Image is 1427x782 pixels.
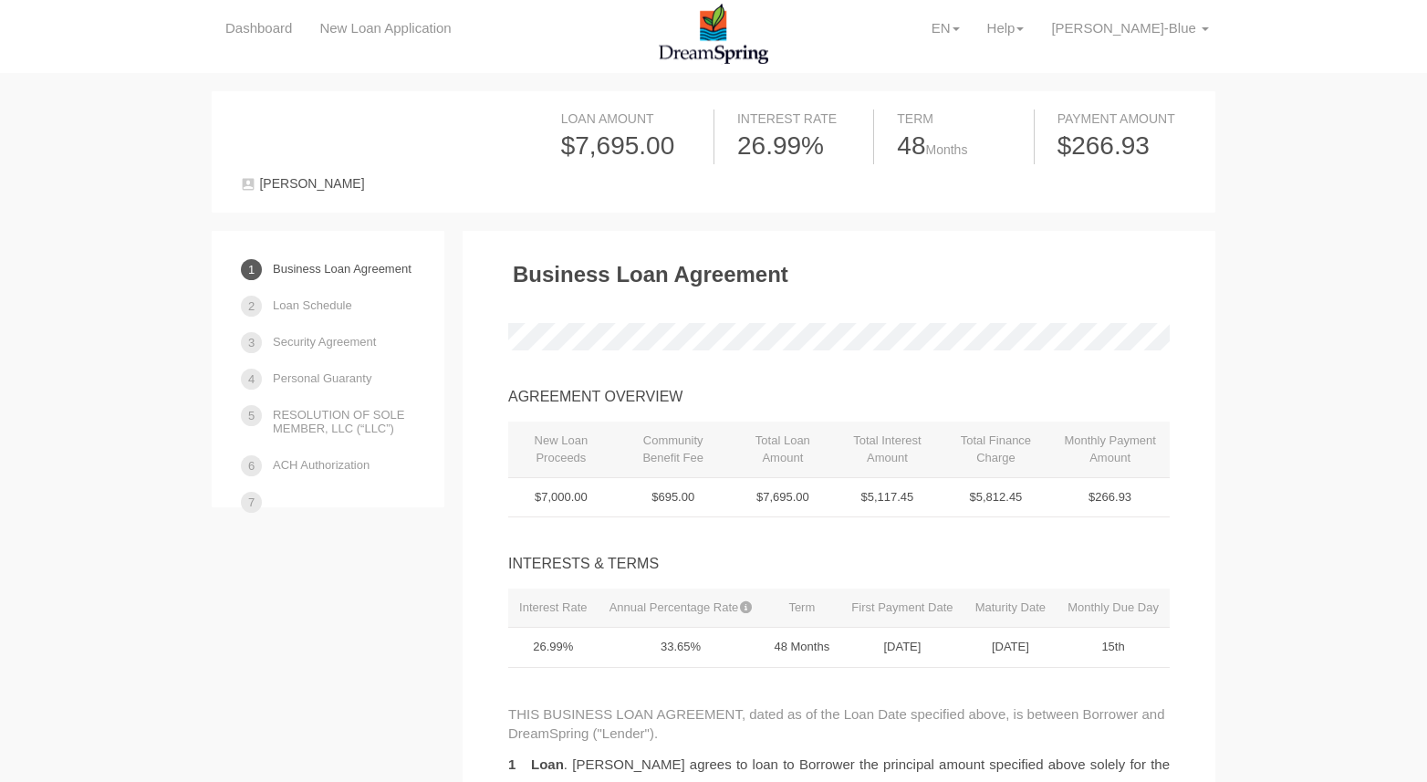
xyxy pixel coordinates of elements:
a: RESOLUTION OF SOLE MEMBER, LLC (“LLC”) [273,399,415,444]
td: $5,117.45 [833,477,942,517]
div: Payment Amount [1057,109,1186,128]
div: Term [897,109,1026,128]
td: [DATE] [840,628,963,668]
span: [PERSON_NAME] [259,176,364,191]
div: AGREEMENT OVERVIEW [508,387,1170,408]
th: Total Interest Amount [833,422,942,477]
td: 48 Months [763,628,840,668]
p: THIS BUSINESS LOAN AGREEMENT, dated as of the Loan Date specified above, is between Borrower and ... [508,704,1170,744]
td: $695.00 [614,477,733,517]
th: Interest Rate [508,589,599,628]
th: Maturity Date [964,589,1057,628]
img: user-1c9fd2761cee6e1c551a576fc8a3eb88bdec9f05d7f3aff15e6bd6b6821838cb.svg [241,177,255,192]
th: First Payment Date [840,589,963,628]
td: 33.65% [599,628,764,668]
td: 15th [1057,628,1170,668]
a: Security Agreement [273,326,376,358]
a: ACH Authorization [273,449,370,481]
div: INTERESTS & TERMS [508,554,1170,575]
div: 26.99% [737,128,866,164]
th: Community Benefit Fee [614,422,733,477]
th: Total Loan Amount [733,422,833,477]
a: Loan Schedule [273,289,352,321]
h3: Business Loan Agreement [513,263,788,287]
th: New Loan Proceeds [508,422,614,477]
a: Business Loan Agreement [273,253,411,285]
b: Loan [531,756,564,772]
th: Annual Percentage Rate [599,589,764,628]
span: [PERSON_NAME]-Blue [1051,20,1195,36]
th: Monthly Payment Amount [1050,422,1170,477]
div: $266.93 [1057,128,1186,164]
td: 26.99% [508,628,599,668]
td: $5,812.45 [942,477,1050,517]
div: Interest Rate [737,109,866,128]
th: Term [763,589,840,628]
td: $7,695.00 [733,477,833,517]
a: Personal Guaranty [273,362,371,394]
div: $7,695.00 [561,128,706,164]
span: Months [925,142,967,157]
td: $7,000.00 [508,477,614,517]
th: Total Finance Charge [942,422,1050,477]
td: [DATE] [964,628,1057,668]
td: $266.93 [1050,477,1170,517]
div: 48 [897,128,1026,164]
th: Monthly Due Day [1057,589,1170,628]
div: Loan Amount [561,109,706,128]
